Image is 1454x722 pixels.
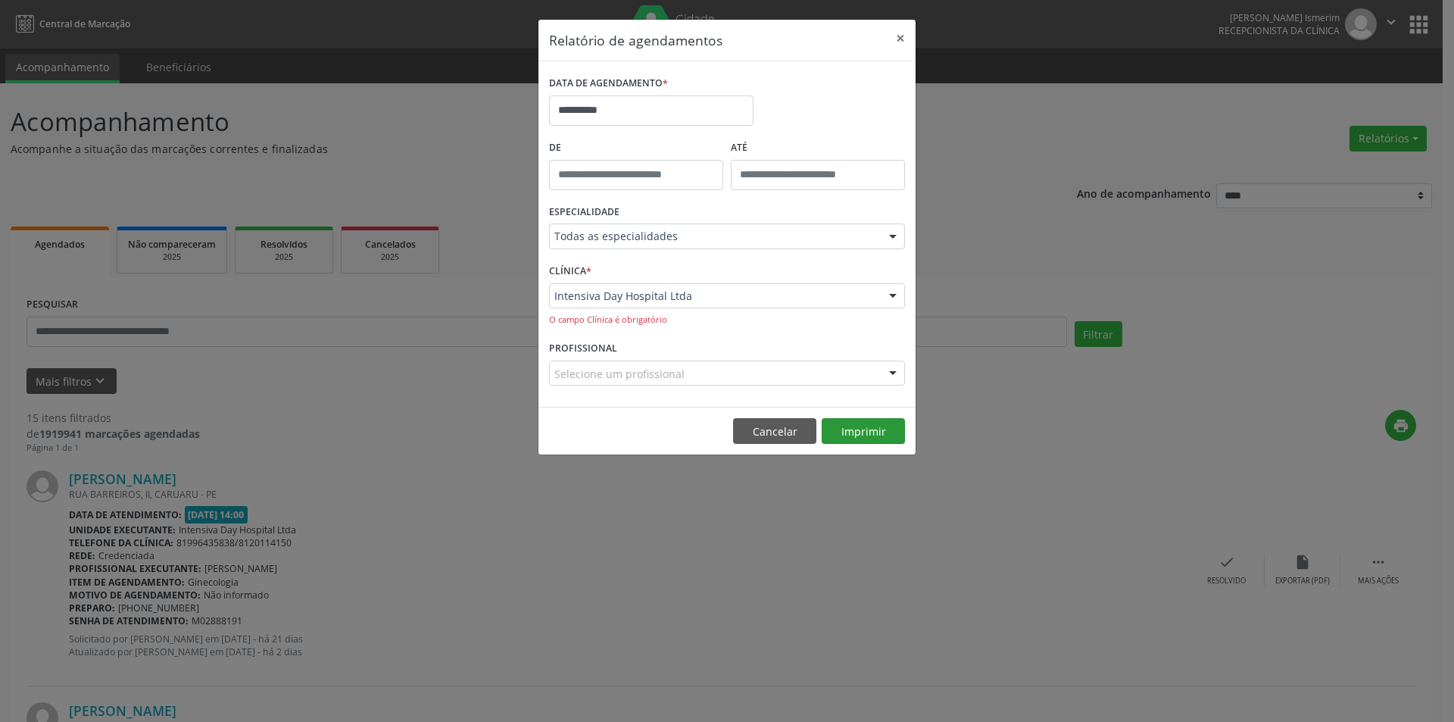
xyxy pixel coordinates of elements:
span: Selecione um profissional [554,366,685,382]
label: PROFISSIONAL [549,337,617,361]
label: CLÍNICA [549,260,591,283]
label: DATA DE AGENDAMENTO [549,72,668,95]
button: Close [885,20,916,57]
button: Cancelar [733,418,816,444]
span: Todas as especialidades [554,229,874,244]
button: Imprimir [822,418,905,444]
label: De [549,136,723,160]
div: O campo Clínica é obrigatório [549,314,905,327]
span: Intensiva Day Hospital Ltda [554,289,874,304]
label: ATÉ [731,136,905,160]
h5: Relatório de agendamentos [549,30,722,50]
label: ESPECIALIDADE [549,201,619,224]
